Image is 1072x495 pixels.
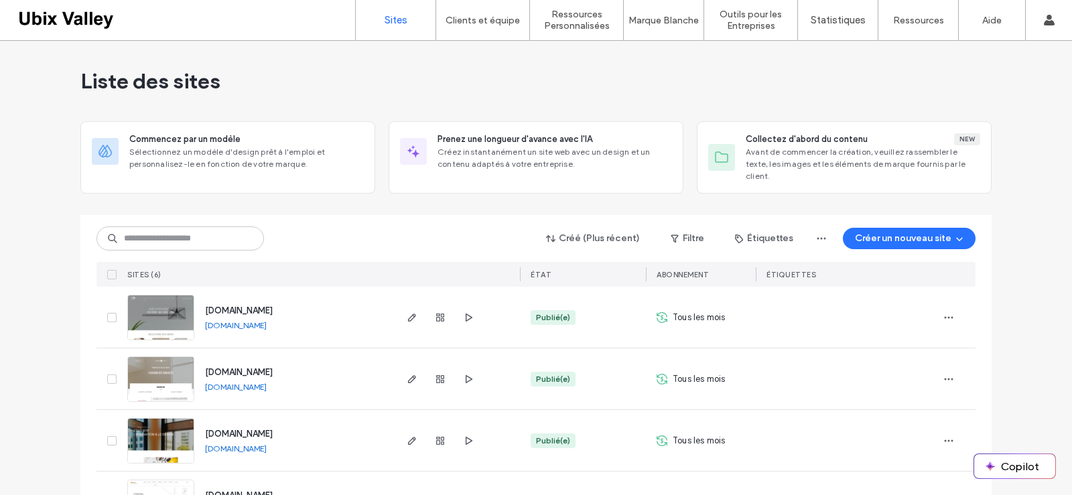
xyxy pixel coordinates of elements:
span: Tous les mois [673,372,726,386]
label: Statistiques [811,14,866,26]
span: Créez instantanément un site web avec un design et un contenu adaptés à votre entreprise. [438,146,672,170]
label: Sites [385,14,407,26]
button: Copilot [974,454,1055,478]
label: Ressources [893,15,944,26]
div: Publié(e) [536,311,570,324]
button: Filtre [657,228,718,249]
span: Collectez d'abord du contenu [746,133,868,146]
div: Publié(e) [536,435,570,447]
label: Marque Blanche [628,15,699,26]
span: Avant de commencer la création, veuillez rassembler le texte, les images et les éléments de marqu... [746,146,980,182]
button: Créer un nouveau site [843,228,976,249]
span: Prenez une longueur d'avance avec l'IA [438,133,592,146]
span: ÉTIQUETTES [766,270,816,279]
div: Collectez d'abord du contenuNewAvant de commencer la création, veuillez rassembler le texte, les ... [697,121,992,194]
span: Abonnement [657,270,709,279]
label: Clients et équipe [446,15,520,26]
div: New [954,133,980,145]
a: [DOMAIN_NAME] [205,367,273,377]
span: SITES (6) [127,270,161,279]
span: Tous les mois [673,311,726,324]
a: [DOMAIN_NAME] [205,305,273,315]
a: [DOMAIN_NAME] [205,382,267,392]
span: Sélectionnez un modèle d'design prêt à l'emploi et personnalisez-le en fonction de votre marque. [129,146,364,170]
label: Aide [982,15,1002,26]
a: [DOMAIN_NAME] [205,320,267,330]
span: Tous les mois [673,434,726,447]
div: Commencez par un modèleSélectionnez un modèle d'design prêt à l'emploi et personnalisez-le en fon... [80,121,375,194]
button: Créé (Plus récent) [535,228,652,249]
div: Prenez une longueur d'avance avec l'IACréez instantanément un site web avec un design et un conte... [389,121,683,194]
span: Commencez par un modèle [129,133,241,146]
span: Liste des sites [80,68,220,94]
span: ÉTAT [531,270,551,279]
label: Outils pour les Entreprises [704,9,797,31]
button: Étiquettes [723,228,805,249]
div: Publié(e) [536,373,570,385]
a: [DOMAIN_NAME] [205,443,267,453]
label: Ressources Personnalisées [530,9,623,31]
a: [DOMAIN_NAME] [205,429,273,439]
